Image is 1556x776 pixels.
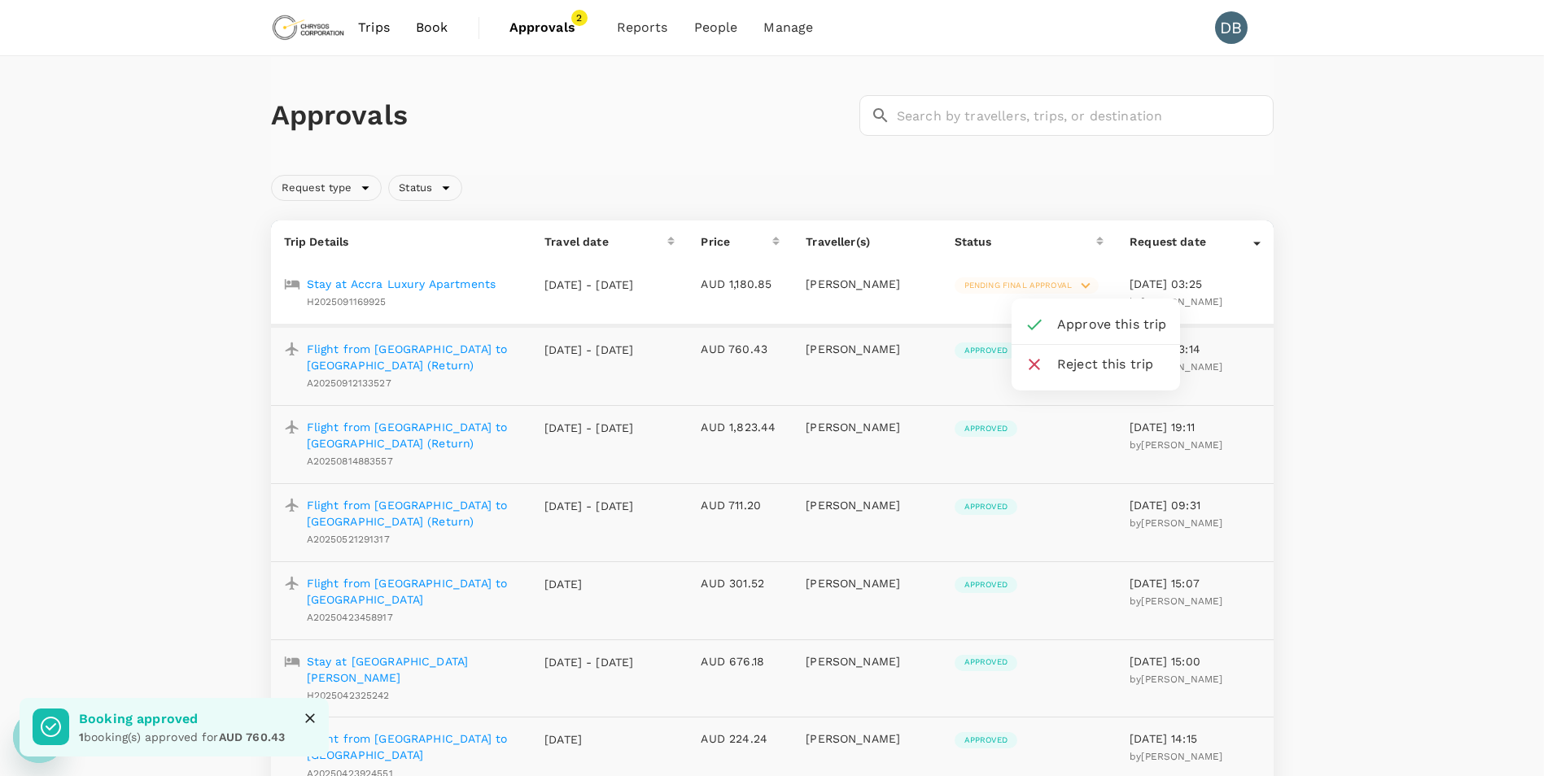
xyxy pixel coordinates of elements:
span: AUD 760.43 [219,730,286,743]
p: Booking approved [79,709,285,729]
button: Close [298,706,322,730]
span: Reject this trip [1057,355,1167,374]
span: Approve this trip [1057,315,1167,334]
p: booking(s) approved for [79,729,285,745]
b: 1 [79,730,84,743]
